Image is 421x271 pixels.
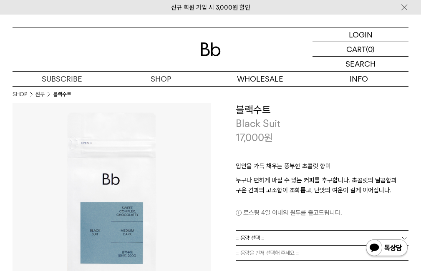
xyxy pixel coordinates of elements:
a: 신규 회원 가입 시 3,000원 할인 [171,4,250,11]
p: CART [346,42,366,56]
p: (0) [366,42,375,56]
p: Black Suit [236,117,409,131]
h3: 블랙수트 [236,103,409,117]
p: LOGIN [349,27,373,42]
span: = 용량 선택 = [236,231,265,245]
a: 원두 [35,90,45,99]
p: WHOLESALE [211,72,310,86]
a: CART (0) [313,42,408,57]
img: 카카오톡 채널 1:1 채팅 버튼 [365,239,408,259]
a: SHOP [13,90,27,99]
span: 원 [264,132,273,144]
p: 입안을 가득 채우는 풍부한 초콜릿 향미 [236,161,409,175]
p: SEARCH [345,57,376,71]
p: 17,000 [236,131,273,145]
span: = 용량을 먼저 선택해 주세요 = [236,246,299,260]
img: 로고 [201,42,221,56]
li: 블랙수트 [53,90,71,99]
p: INFO [310,72,408,86]
p: 누구나 편하게 마실 수 있는 커피를 추구합니다. 초콜릿의 달콤함과 구운 견과의 고소함이 조화롭고, 단맛의 여운이 길게 이어집니다. [236,175,409,195]
a: SHOP [111,72,210,86]
a: LOGIN [313,27,408,42]
a: SUBSCRIBE [13,72,111,86]
p: 로스팅 4일 이내의 원두를 출고드립니다. [236,208,409,218]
